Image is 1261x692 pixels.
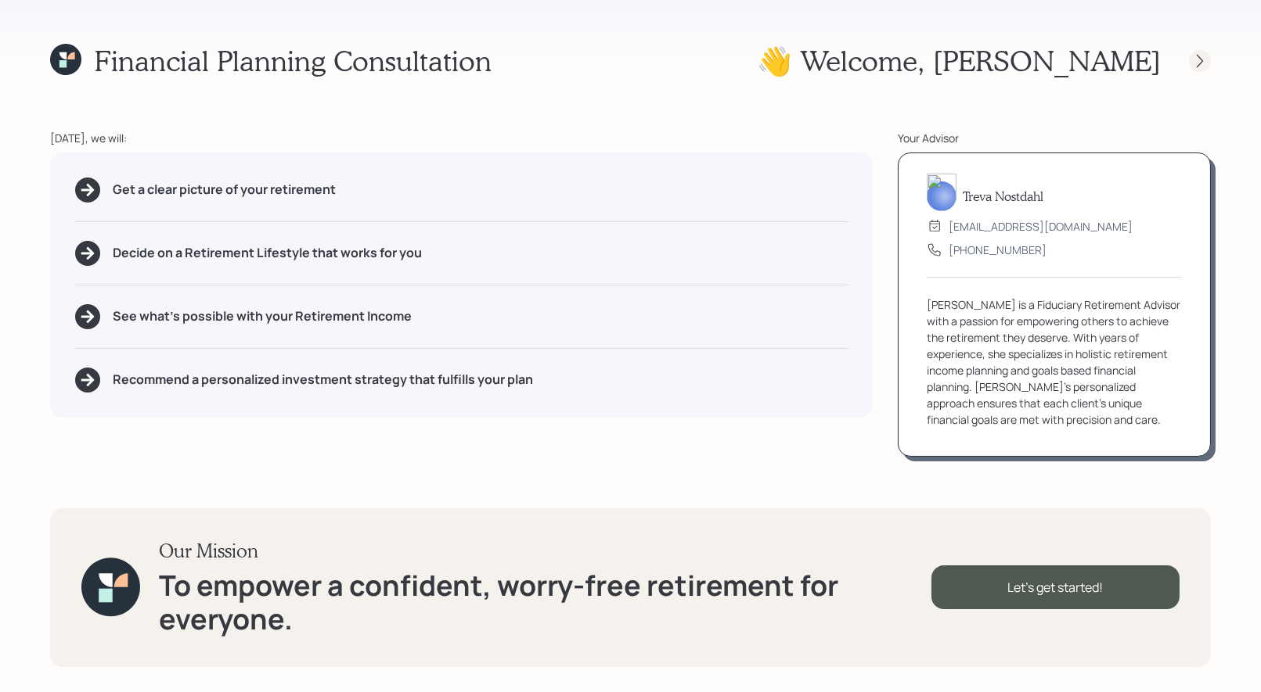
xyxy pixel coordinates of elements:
[949,218,1133,235] div: [EMAIL_ADDRESS][DOMAIN_NAME]
[113,182,336,197] h5: Get a clear picture of your retirement
[927,296,1182,428] div: [PERSON_NAME] is a Fiduciary Retirement Advisor with a passion for empowering others to achieve t...
[757,44,1161,77] h1: 👋 Welcome , [PERSON_NAME]
[94,44,492,77] h1: Financial Planning Consultation
[113,372,533,387] h5: Recommend a personalized investment strategy that fulfills your plan
[159,540,931,562] h3: Our Mission
[113,246,422,260] h5: Decide on a Retirement Lifestyle that works for you
[963,188,1043,203] h5: Treva Nostdahl
[949,242,1047,258] div: [PHONE_NUMBER]
[159,568,931,636] h1: To empower a confident, worry-free retirement for everyone.
[927,174,957,211] img: treva-nostdahl-headshot.png
[113,309,412,324] h5: See what's possible with your Retirement Income
[931,565,1180,609] div: Let's get started!
[898,130,1211,146] div: Your Advisor
[50,130,873,146] div: [DATE], we will:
